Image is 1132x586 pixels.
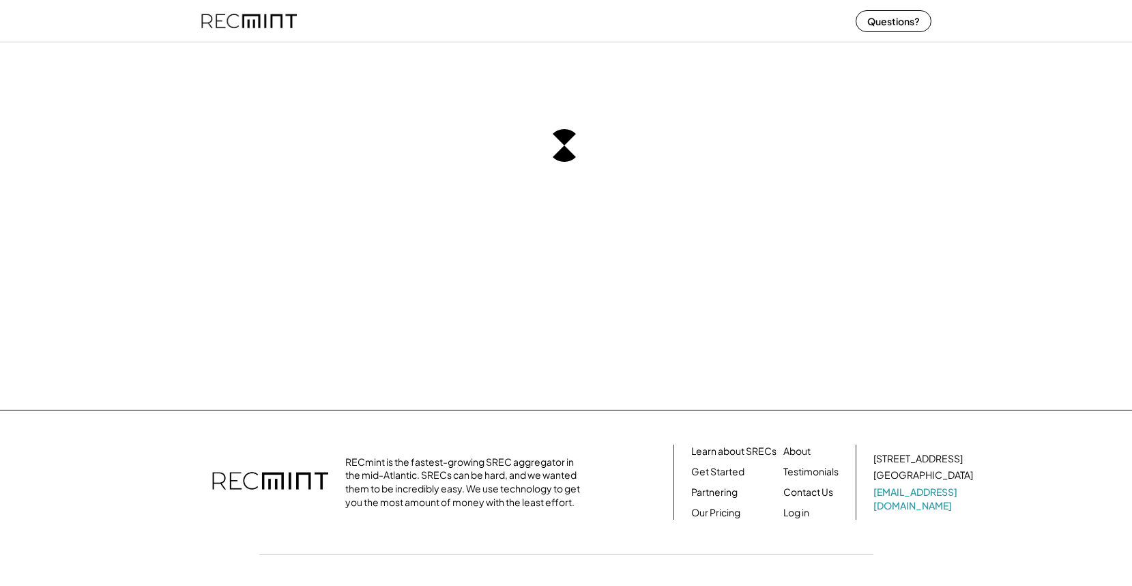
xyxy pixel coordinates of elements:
[691,445,777,458] a: Learn about SRECs
[201,3,297,39] img: recmint-logotype%403x%20%281%29.jpeg
[873,452,963,466] div: [STREET_ADDRESS]
[873,469,973,482] div: [GEOGRAPHIC_DATA]
[691,506,740,520] a: Our Pricing
[873,486,976,512] a: [EMAIL_ADDRESS][DOMAIN_NAME]
[345,456,587,509] div: RECmint is the fastest-growing SREC aggregator in the mid-Atlantic. SRECs can be hard, and we wan...
[691,465,744,479] a: Get Started
[783,465,839,479] a: Testimonials
[783,486,833,499] a: Contact Us
[783,445,811,458] a: About
[856,10,931,32] button: Questions?
[212,458,328,506] img: recmint-logotype%403x.png
[783,506,809,520] a: Log in
[691,486,738,499] a: Partnering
